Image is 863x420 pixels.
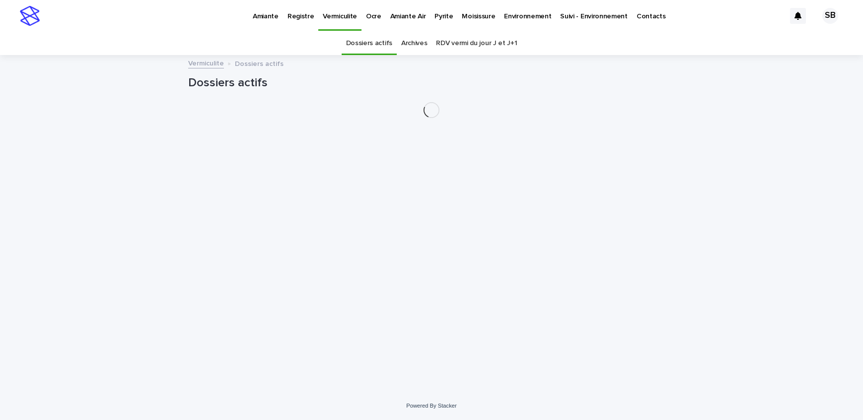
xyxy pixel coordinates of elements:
p: Dossiers actifs [235,58,284,68]
a: Archives [401,32,428,55]
img: stacker-logo-s-only.png [20,6,40,26]
a: Vermiculite [188,57,224,68]
h1: Dossiers actifs [188,76,675,90]
a: Dossiers actifs [346,32,392,55]
a: Powered By Stacker [406,403,456,409]
div: SB [822,8,838,24]
a: RDV vermi du jour J et J+1 [436,32,517,55]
